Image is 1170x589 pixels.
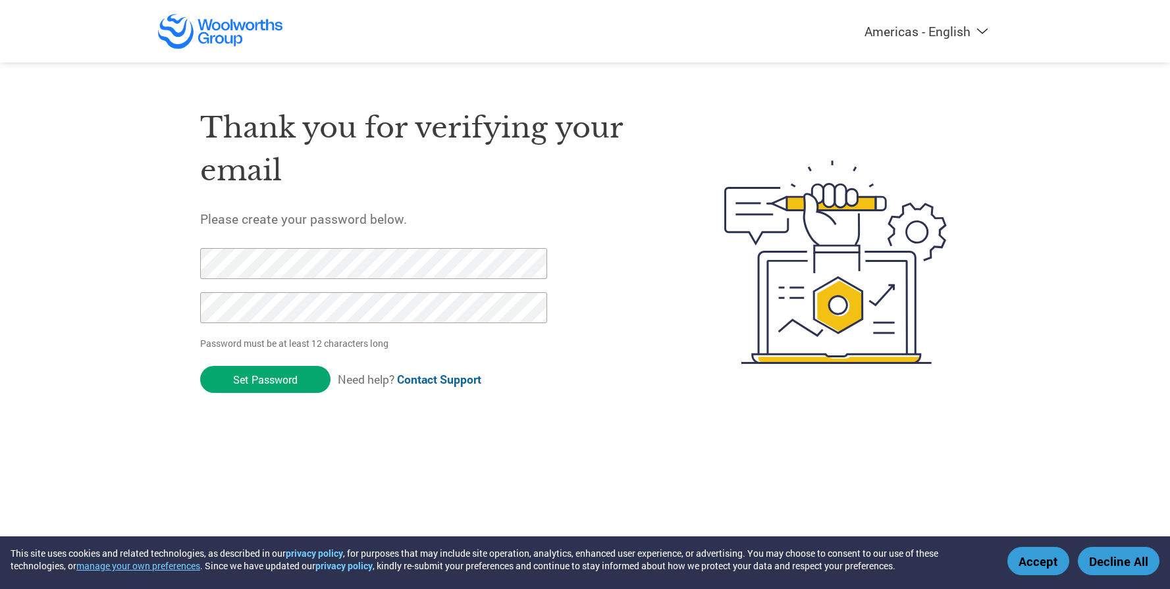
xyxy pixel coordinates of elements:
[397,372,481,387] a: Contact Support
[701,88,971,437] img: create-password
[338,372,481,387] span: Need help?
[1078,547,1159,575] button: Decline All
[1007,547,1069,575] button: Accept
[76,559,200,572] button: manage your own preferences
[200,366,331,393] input: Set Password
[200,211,662,227] h5: Please create your password below.
[11,547,988,572] div: This site uses cookies and related technologies, as described in our , for purposes that may incl...
[200,107,662,192] h1: Thank you for verifying your email
[157,13,284,49] img: Woolworths Group
[315,559,373,572] a: privacy policy
[286,547,343,559] a: privacy policy
[200,336,552,350] p: Password must be at least 12 characters long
